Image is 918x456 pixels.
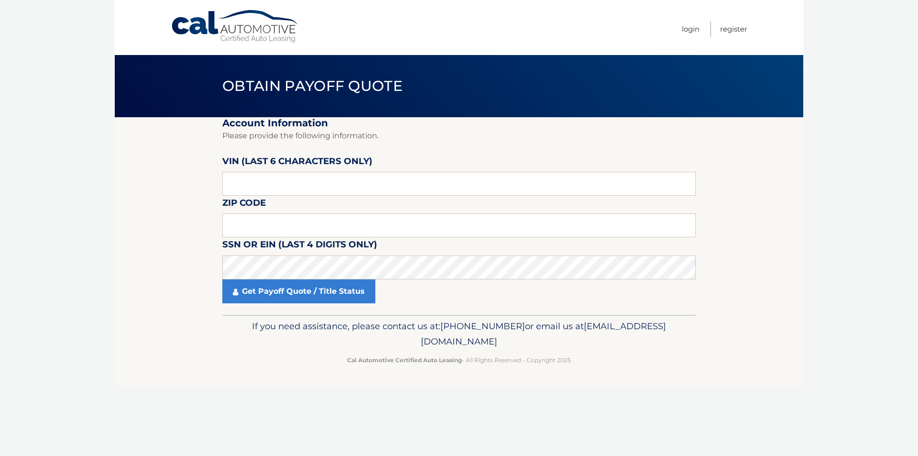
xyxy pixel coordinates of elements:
a: Cal Automotive [171,10,300,44]
p: Please provide the following information. [222,129,696,143]
span: Obtain Payoff Quote [222,77,403,95]
p: - All Rights Reserved - Copyright 2025 [229,355,689,365]
p: If you need assistance, please contact us at: or email us at [229,319,689,349]
label: SSN or EIN (last 4 digits only) [222,237,377,255]
a: Register [720,21,747,37]
strong: Cal Automotive Certified Auto Leasing [347,356,462,364]
label: Zip Code [222,196,266,213]
a: Get Payoff Quote / Title Status [222,279,375,303]
label: VIN (last 6 characters only) [222,154,372,172]
h2: Account Information [222,117,696,129]
a: Login [682,21,699,37]
span: [PHONE_NUMBER] [440,321,525,332]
